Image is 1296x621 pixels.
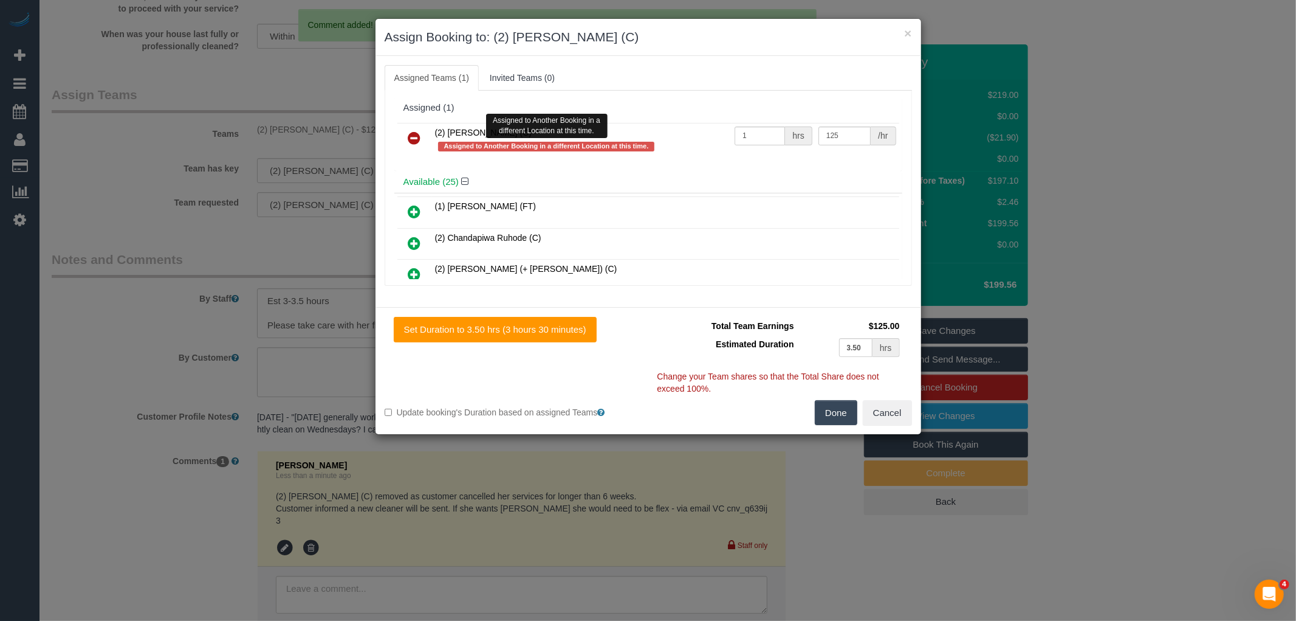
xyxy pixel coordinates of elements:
div: Assigned (1) [403,103,893,113]
td: Total Team Earnings [657,317,797,335]
span: (2) Chandapiwa Ruhode (C) [435,233,541,243]
span: (1) [PERSON_NAME] (FT) [435,201,536,211]
span: (2) [PERSON_NAME] (+ [PERSON_NAME]) (C) [435,264,617,274]
span: Estimated Duration [716,339,794,349]
button: Cancel [863,400,912,426]
iframe: Intercom live chat [1255,580,1284,609]
div: /hr [871,127,896,145]
a: Assigned Teams (1) [385,65,479,91]
button: × [904,27,911,40]
input: Update booking's Duration based on assigned Teams [385,409,393,417]
span: (2) [PERSON_NAME] (C) [435,128,532,137]
a: Invited Teams (0) [480,65,564,91]
div: hrs [785,127,812,145]
span: Assigned to Another Booking in a different Location at this time. [438,142,655,151]
button: Set Duration to 3.50 hrs (3 hours 30 minutes) [394,317,597,342]
h3: Assign Booking to: (2) [PERSON_NAME] (C) [385,28,912,46]
span: 4 [1280,580,1289,589]
h4: Available (25) [403,177,893,187]
td: $125.00 [797,317,903,335]
div: hrs [873,338,899,357]
label: Update booking's Duration based on assigned Teams [385,406,639,418]
button: Done [815,400,857,426]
